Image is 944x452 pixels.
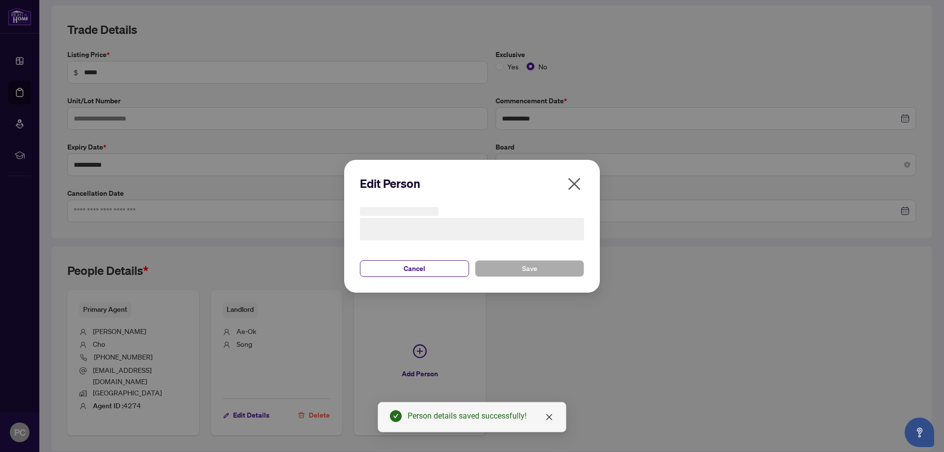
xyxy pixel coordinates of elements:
a: Close [544,412,555,422]
h2: Edit Person [360,176,584,191]
span: close [545,413,553,421]
span: Cancel [404,261,425,276]
span: check-circle [390,410,402,422]
button: Save [475,260,584,277]
div: Person details saved successfully! [408,410,554,422]
button: Open asap [905,418,934,447]
span: close [566,176,582,192]
button: Cancel [360,260,469,277]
